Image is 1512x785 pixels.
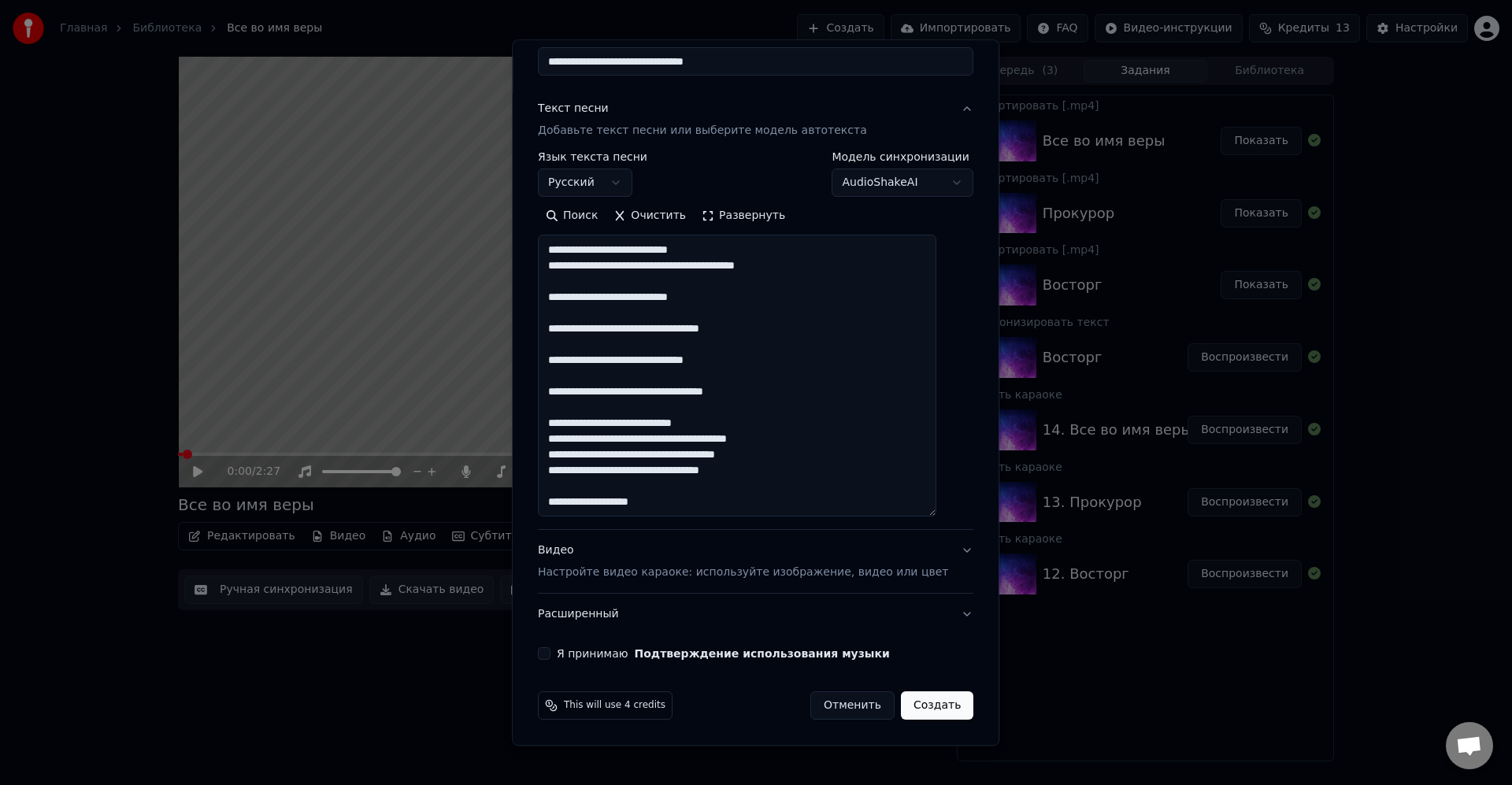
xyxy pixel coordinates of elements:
button: Развернуть [694,204,793,229]
p: Настройте видео караоке: используйте изображение, видео или цвет [538,565,948,581]
button: Создать [901,692,973,720]
div: Текст песниДобавьте текст песни или выберите модель автотекста [538,152,973,530]
label: Заголовок [538,31,973,42]
button: Поиск [538,204,606,229]
button: Текст песниДобавьте текст песни или выберите модель автотекста [538,89,973,152]
button: Я принимаю [635,649,890,660]
span: This will use 4 credits [564,700,665,713]
label: Я принимаю [557,649,890,660]
div: Видео [538,543,948,581]
button: Расширенный [538,594,973,635]
button: Очистить [606,204,695,229]
label: Модель синхронизации [832,152,974,163]
p: Добавьте текст песни или выберите модель автотекста [538,124,867,139]
button: Отменить [810,692,895,720]
button: ВидеоНастройте видео караоке: используйте изображение, видео или цвет [538,531,973,594]
label: Язык текста песни [538,152,647,163]
div: Текст песни [538,102,609,117]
